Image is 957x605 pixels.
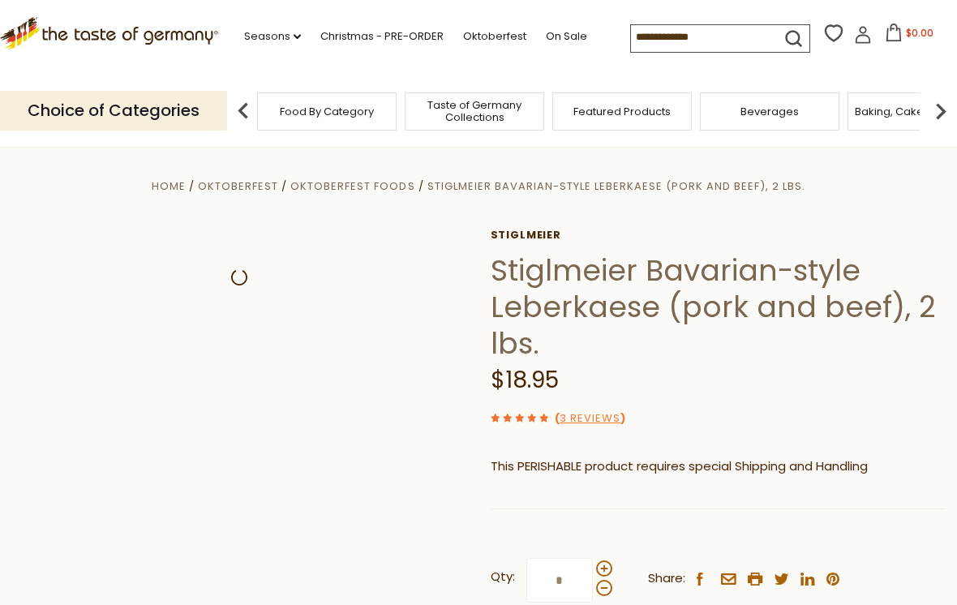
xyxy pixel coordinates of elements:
a: Taste of Germany Collections [410,99,539,123]
a: Seasons [244,28,301,45]
strong: Qty: [491,567,515,587]
a: Christmas - PRE-ORDER [320,28,444,45]
img: previous arrow [227,95,260,127]
a: Food By Category [280,105,374,118]
span: ( ) [555,410,625,426]
p: This PERISHABLE product requires special Shipping and Handling [491,457,945,477]
a: Beverages [740,105,799,118]
h1: Stiglmeier Bavarian-style Leberkaese (pork and beef), 2 lbs. [491,252,945,362]
input: Qty: [526,558,593,603]
span: $0.00 [906,26,933,40]
button: $0.00 [875,24,944,48]
span: Share: [648,569,685,589]
a: Oktoberfest [198,178,278,194]
a: Oktoberfest Foods [290,178,414,194]
a: 3 Reviews [560,410,620,427]
li: We will ship this product in heat-protective packaging and ice. [505,489,945,509]
a: Home [152,178,186,194]
a: Featured Products [573,105,671,118]
a: Stiglmeier [491,229,945,242]
img: next arrow [925,95,957,127]
a: Oktoberfest [463,28,526,45]
a: On Sale [546,28,587,45]
span: $18.95 [491,364,559,396]
a: Stiglmeier Bavarian-style Leberkaese (pork and beef), 2 lbs. [427,178,805,194]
